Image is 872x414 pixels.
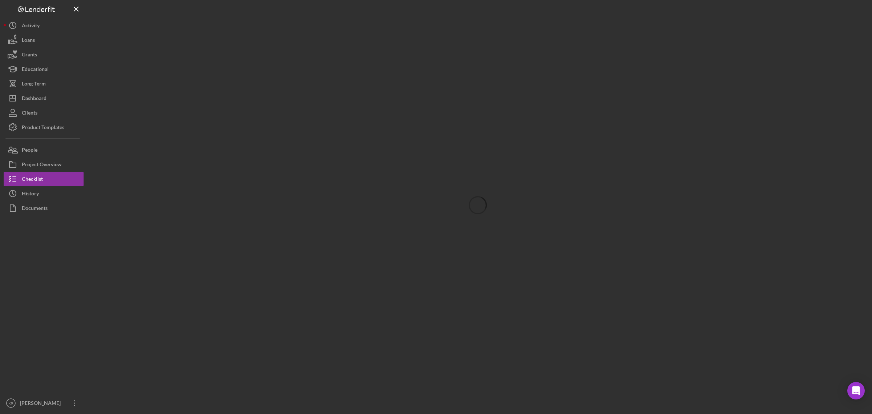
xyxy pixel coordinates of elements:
[4,201,84,215] button: Documents
[4,172,84,186] button: Checklist
[4,157,84,172] button: Project Overview
[4,47,84,62] button: Grants
[22,157,61,174] div: Project Overview
[4,33,84,47] button: Loans
[4,106,84,120] button: Clients
[22,186,39,203] div: History
[22,201,48,217] div: Documents
[4,18,84,33] button: Activity
[4,120,84,135] button: Product Templates
[22,106,37,122] div: Clients
[22,62,49,78] div: Educational
[4,76,84,91] button: Long-Term
[18,396,65,412] div: [PERSON_NAME]
[22,33,35,49] div: Loans
[4,143,84,157] button: People
[22,91,47,107] div: Dashboard
[22,120,64,136] div: Product Templates
[8,401,13,405] text: KR
[4,186,84,201] button: History
[22,143,37,159] div: People
[4,396,84,410] button: KR[PERSON_NAME]
[22,172,43,188] div: Checklist
[22,18,40,35] div: Activity
[4,91,84,106] button: Dashboard
[22,76,46,93] div: Long-Term
[4,62,84,76] button: Educational
[22,47,37,64] div: Grants
[847,382,865,399] div: Open Intercom Messenger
